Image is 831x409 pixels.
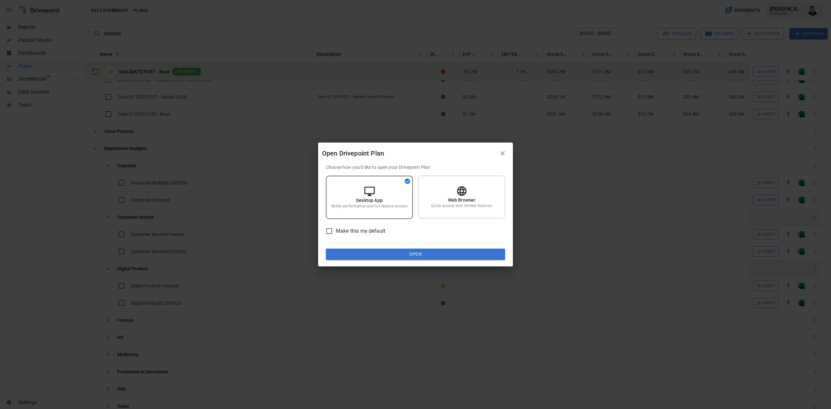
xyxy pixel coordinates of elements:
[326,164,505,170] p: Choose how you'd like to open your Drivepoint Plan
[322,148,496,158] div: Open Drivepoint Plan
[336,227,385,235] span: Make this my default
[356,197,383,204] p: Desktop App
[326,249,505,260] button: Open
[431,203,492,209] p: Quick access with limited features
[331,204,407,209] p: Better performance and full feature access
[448,197,476,203] p: Web Browser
